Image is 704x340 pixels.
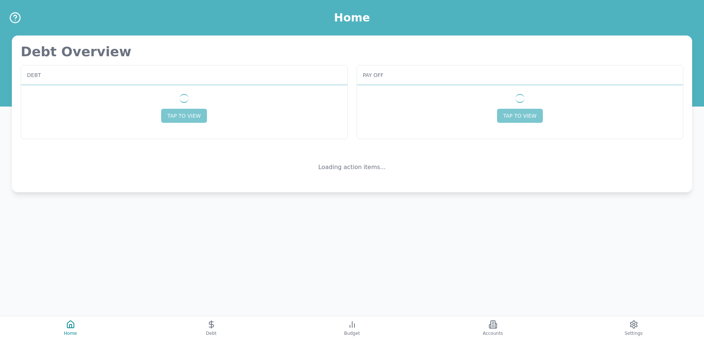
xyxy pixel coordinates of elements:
[282,316,422,340] button: Budget
[64,330,77,336] span: Home
[161,109,207,123] button: TAP TO VIEW
[9,11,21,24] button: Help
[334,11,370,24] h1: Home
[563,316,704,340] button: Settings
[206,330,217,336] span: Debt
[497,109,543,123] button: TAP TO VIEW
[318,163,385,172] div: Loading action items...
[483,330,503,336] span: Accounts
[625,330,643,336] span: Settings
[21,44,683,59] p: Debt Overview
[344,330,360,336] span: Budget
[422,316,563,340] button: Accounts
[141,316,282,340] button: Debt
[363,71,384,79] span: Pay off
[27,71,41,79] span: Debt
